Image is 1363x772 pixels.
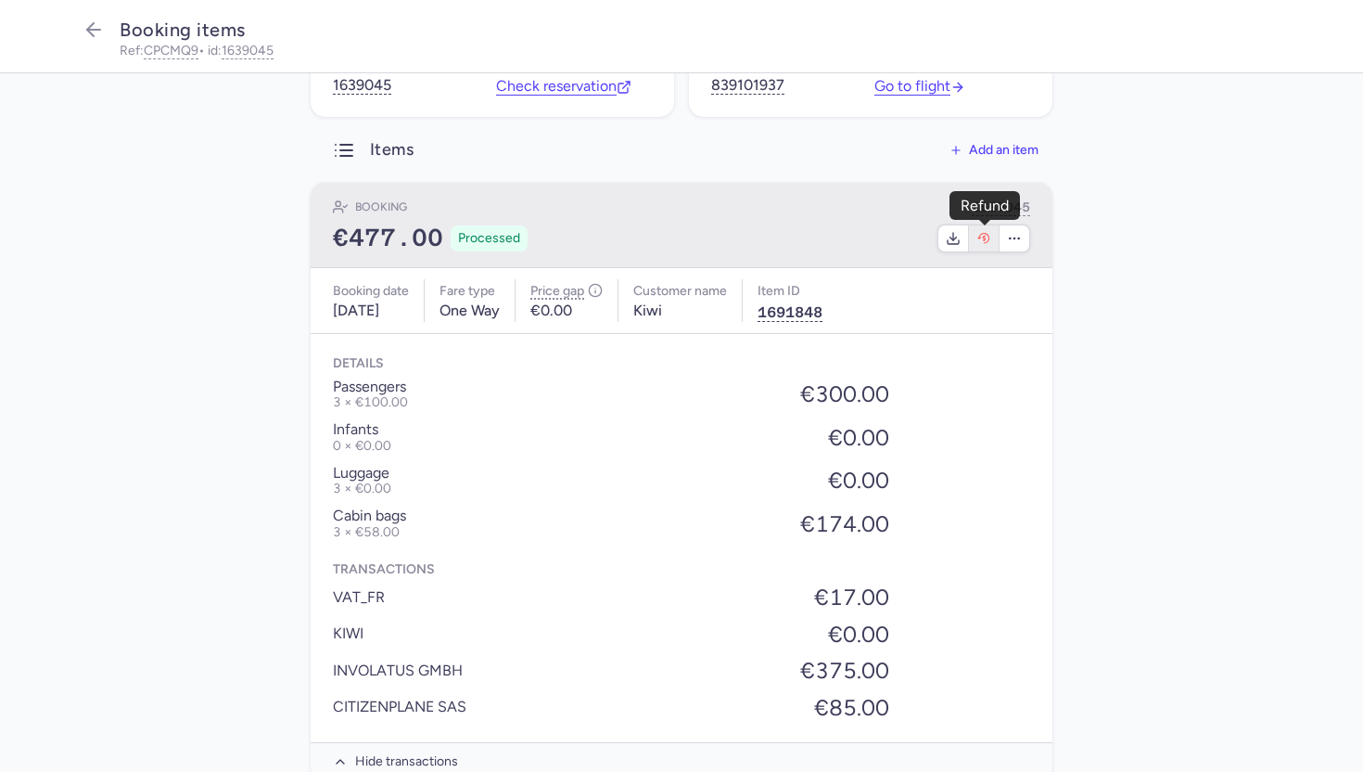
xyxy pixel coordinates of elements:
[333,525,406,540] li: 3 × €58.00
[333,421,391,438] p: infants
[144,45,198,58] button: CPCMQ9
[333,439,391,454] p: 0 × €0.00
[120,19,246,41] span: Booking items
[222,45,274,58] button: 1639045
[800,511,889,537] div: €174.00
[496,78,631,95] a: Check reservation
[333,562,1030,577] h4: Transactions
[120,45,1284,58] p: Ref: • id:
[530,279,603,302] h5: Price gap
[333,356,1030,371] h4: Details
[333,482,391,496] li: 3 × €0.00
[961,198,1009,214] div: Refund
[333,302,379,319] span: [DATE]
[333,395,408,410] p: 3 × €100.00
[311,183,1052,268] div: Booking1639045€477.00Processed
[758,302,822,322] button: 1691848
[458,229,520,248] span: Processed
[828,468,889,494] div: €0.00
[530,302,572,319] span: €0.00
[828,622,889,648] p: €0.00
[633,279,727,302] h5: Customer name
[333,139,414,161] h3: Items
[333,379,408,395] p: passengers
[711,76,784,95] button: 839101937
[936,132,1052,168] button: Add an item
[333,76,391,95] button: 1639045
[333,508,406,524] p: cabin bags
[814,695,889,721] p: €85.00
[969,143,1038,157] span: Add an item
[800,658,889,684] p: €375.00
[355,198,407,216] h4: Booking
[800,381,889,407] div: €300.00
[333,589,385,606] p: VAT_FR
[333,699,466,715] p: CITIZENPLANE SAS
[439,302,500,319] span: One Way
[828,425,889,451] div: €0.00
[333,465,391,482] p: luggage
[874,78,965,95] a: Go to flight
[333,225,443,252] span: €477.00
[333,663,463,679] p: INVOLATUS GMBH
[758,279,822,302] h5: Item ID
[333,625,363,642] p: KIWI
[333,279,409,302] h5: Booking date
[439,279,500,302] h5: Fare type
[633,302,662,319] span: Kiwi
[814,585,889,611] p: €17.00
